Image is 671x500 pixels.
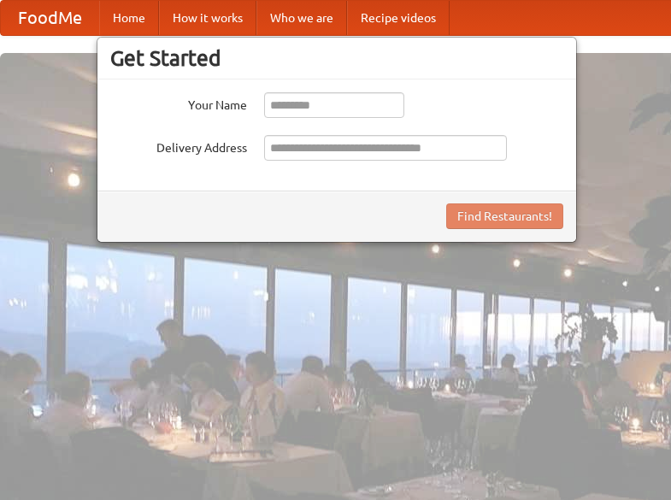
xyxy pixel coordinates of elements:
[110,45,563,71] h3: Get Started
[256,1,347,35] a: Who we are
[110,135,247,156] label: Delivery Address
[159,1,256,35] a: How it works
[347,1,450,35] a: Recipe videos
[1,1,99,35] a: FoodMe
[99,1,159,35] a: Home
[446,203,563,229] button: Find Restaurants!
[110,92,247,114] label: Your Name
